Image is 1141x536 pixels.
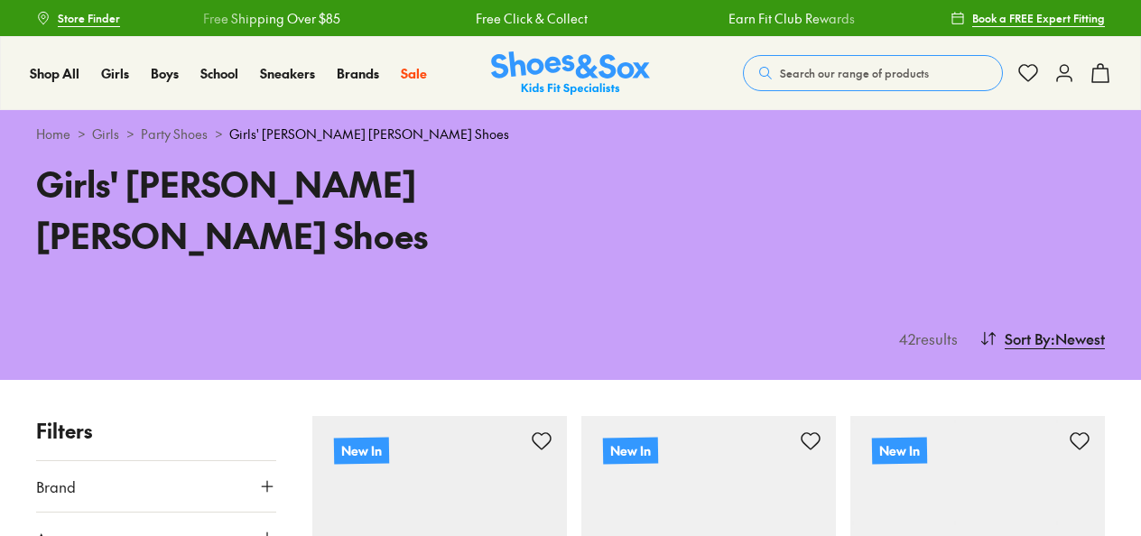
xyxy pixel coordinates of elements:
a: Shoes & Sox [491,51,650,96]
a: Store Finder [36,2,120,34]
a: Party Shoes [141,125,208,143]
span: Brands [337,64,379,82]
a: School [200,64,238,83]
a: Earn Fit Club Rewards [728,9,855,28]
span: Brand [36,476,76,497]
span: Girls [101,64,129,82]
a: Boys [151,64,179,83]
a: Book a FREE Expert Fitting [951,2,1105,34]
a: Sneakers [260,64,315,83]
h1: Girls' [PERSON_NAME] [PERSON_NAME] Shoes [36,158,549,261]
a: Free Click & Collect [476,9,588,28]
span: : Newest [1051,328,1105,349]
a: Home [36,125,70,143]
a: Brands [337,64,379,83]
span: Search our range of products [780,65,929,81]
span: Girls' [PERSON_NAME] [PERSON_NAME] Shoes [229,125,509,143]
span: Sort By [1005,328,1051,349]
img: SNS_Logo_Responsive.svg [491,51,650,96]
div: > > > [36,125,1105,143]
span: Sneakers [260,64,315,82]
p: New In [872,437,927,464]
span: School [200,64,238,82]
a: Shop All [30,64,79,83]
a: Girls [92,125,119,143]
span: Sale [401,64,427,82]
p: Filters [36,416,276,446]
span: Shop All [30,64,79,82]
p: New In [334,437,389,464]
a: Free Shipping Over $85 [203,9,340,28]
button: Search our range of products [743,55,1003,91]
span: Store Finder [58,10,120,26]
span: Boys [151,64,179,82]
button: Sort By:Newest [979,319,1105,358]
p: 42 results [892,328,958,349]
span: Book a FREE Expert Fitting [972,10,1105,26]
p: New In [603,437,658,464]
button: Brand [36,461,276,512]
a: Girls [101,64,129,83]
a: Sale [401,64,427,83]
